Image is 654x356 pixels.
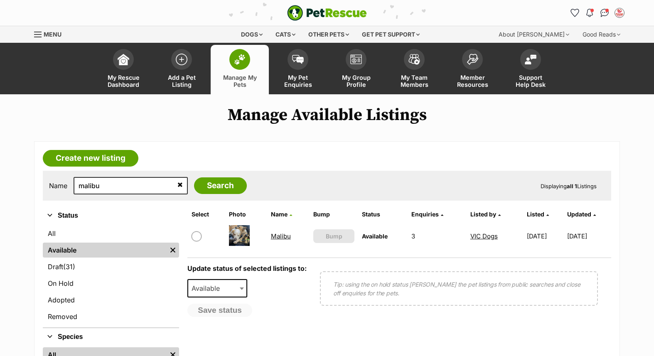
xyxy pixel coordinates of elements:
[396,74,433,88] span: My Team Members
[525,54,536,64] img: help-desk-icon-fdf02630f3aa405de69fd3d07c3f3aa587a6932b1a1747fa1d2bba05be0121f9.svg
[359,208,407,221] th: Status
[234,54,246,65] img: manage-my-pets-icon-02211641906a0b7f246fdf0571729dbe1e7629f14944591b6c1af311fb30b64b.svg
[408,54,420,65] img: team-members-icon-5396bd8760b3fe7c0b43da4ab00e1e3bb1a5d9ba89233759b79545d2d3fc5d0d.svg
[287,5,367,21] img: logo-e224e6f780fb5917bec1dbf3a21bbac754714ae5b6737aabdf751b685950b380.svg
[467,54,478,65] img: member-resources-icon-8e73f808a243e03378d46382f2149f9095a855e16c252ad45f914b54edf8863c.svg
[63,262,75,272] span: (31)
[541,183,597,189] span: Displaying Listings
[362,233,388,240] span: Available
[49,182,67,189] label: Name
[598,6,611,20] a: Conversations
[194,177,247,194] input: Search
[527,211,549,218] a: Listed
[43,276,179,291] a: On Hold
[470,211,496,218] span: Listed by
[356,26,425,43] div: Get pet support
[408,222,466,250] td: 3
[43,259,179,274] a: Draft
[188,208,224,221] th: Select
[615,9,624,17] img: VIC Dogs profile pic
[187,304,252,317] button: Save status
[567,222,610,250] td: [DATE]
[470,211,501,218] a: Listed by
[43,331,179,342] button: Species
[269,45,327,94] a: My Pet Enquiries
[187,279,247,297] span: Available
[271,211,292,218] a: Name
[43,243,167,258] a: Available
[271,211,288,218] span: Name
[279,74,317,88] span: My Pet Enquiries
[94,45,152,94] a: My Rescue Dashboard
[310,208,357,221] th: Bump
[524,222,567,250] td: [DATE]
[152,45,211,94] a: Add a Pet Listing
[302,26,355,43] div: Other pets
[43,210,179,221] button: Status
[270,26,301,43] div: Cats
[188,282,228,294] span: Available
[187,264,307,273] label: Update status of selected listings to:
[337,74,375,88] span: My Group Profile
[43,226,179,241] a: All
[43,150,138,167] a: Create new listing
[583,6,596,20] button: Notifications
[105,74,142,88] span: My Rescue Dashboard
[493,26,575,43] div: About [PERSON_NAME]
[600,9,609,17] img: chat-41dd97257d64d25036548639549fe6c8038ab92f7586957e7f3b1b290dea8141.svg
[211,45,269,94] a: Manage My Pets
[568,6,626,20] ul: Account quick links
[34,26,67,41] a: Menu
[502,45,560,94] a: Support Help Desk
[271,232,291,240] a: Malibu
[167,243,179,258] a: Remove filter
[454,74,491,88] span: Member Resources
[527,211,544,218] span: Listed
[176,54,187,65] img: add-pet-listing-icon-0afa8454b4691262ce3f59096e99ab1cd57d4a30225e0717b998d2c9b9846f56.svg
[567,211,591,218] span: Updated
[512,74,549,88] span: Support Help Desk
[221,74,258,88] span: Manage My Pets
[226,208,267,221] th: Photo
[287,5,367,21] a: PetRescue
[577,26,626,43] div: Good Reads
[327,45,385,94] a: My Group Profile
[43,292,179,307] a: Adopted
[326,232,342,241] span: Bump
[43,224,179,327] div: Status
[235,26,268,43] div: Dogs
[44,31,61,38] span: Menu
[163,74,200,88] span: Add a Pet Listing
[443,45,502,94] a: Member Resources
[568,6,581,20] a: Favourites
[313,229,354,243] button: Bump
[567,183,577,189] strong: all 1
[43,309,179,324] a: Removed
[411,211,439,218] span: translation missing: en.admin.listings.index.attributes.enquiries
[586,9,593,17] img: notifications-46538b983faf8c2785f20acdc204bb7945ddae34d4c08c2a6579f10ce5e182be.svg
[333,280,585,297] p: Tip: using the on hold status [PERSON_NAME] the pet listings from public searches and close off e...
[118,54,129,65] img: dashboard-icon-eb2f2d2d3e046f16d808141f083e7271f6b2e854fb5c12c21221c1fb7104beca.svg
[385,45,443,94] a: My Team Members
[470,232,498,240] a: VIC Dogs
[350,54,362,64] img: group-profile-icon-3fa3cf56718a62981997c0bc7e787c4b2cf8bcc04b72c1350f741eb67cf2f40e.svg
[613,6,626,20] button: My account
[292,55,304,64] img: pet-enquiries-icon-7e3ad2cf08bfb03b45e93fb7055b45f3efa6380592205ae92323e6603595dc1f.svg
[567,211,596,218] a: Updated
[411,211,443,218] a: Enquiries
